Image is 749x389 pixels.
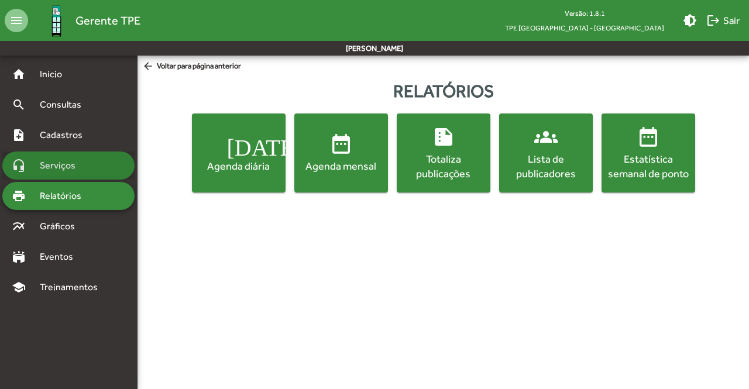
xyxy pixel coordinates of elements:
div: Estatística semanal de ponto [604,152,693,181]
mat-icon: note_add [12,128,26,142]
mat-icon: brightness_medium [683,13,697,27]
mat-icon: menu [5,9,28,32]
div: Relatórios [138,78,749,104]
mat-icon: groups [534,125,558,149]
span: Voltar para página anterior [142,60,241,73]
span: Consultas [33,98,97,112]
mat-icon: logout [706,13,720,27]
button: Estatística semanal de ponto [602,113,695,192]
div: Totaliza publicações [399,152,488,181]
mat-icon: print [12,189,26,203]
span: TPE [GEOGRAPHIC_DATA] - [GEOGRAPHIC_DATA] [496,20,674,35]
span: Serviços [33,159,91,173]
mat-icon: date_range [637,125,660,149]
mat-icon: search [12,98,26,112]
button: Agenda mensal [294,113,388,192]
div: Agenda mensal [297,159,386,173]
span: Gerente TPE [75,11,140,30]
button: Totaliza publicações [397,113,490,192]
span: Relatórios [33,189,97,203]
div: Agenda diária [194,159,283,173]
mat-icon: home [12,67,26,81]
button: Sair [702,10,744,31]
mat-icon: headset_mic [12,159,26,173]
img: Logo [37,2,75,40]
div: Lista de publicadores [501,152,590,181]
span: Início [33,67,79,81]
mat-icon: date_range [329,132,353,156]
span: Sair [706,10,740,31]
a: Gerente TPE [28,2,140,40]
button: Agenda diária [192,113,286,192]
mat-icon: [DATE] [227,132,250,156]
span: Cadastros [33,128,98,142]
mat-icon: summarize [432,125,455,149]
mat-icon: arrow_back [142,60,157,73]
div: Versão: 1.8.1 [496,6,674,20]
button: Lista de publicadores [499,113,593,192]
